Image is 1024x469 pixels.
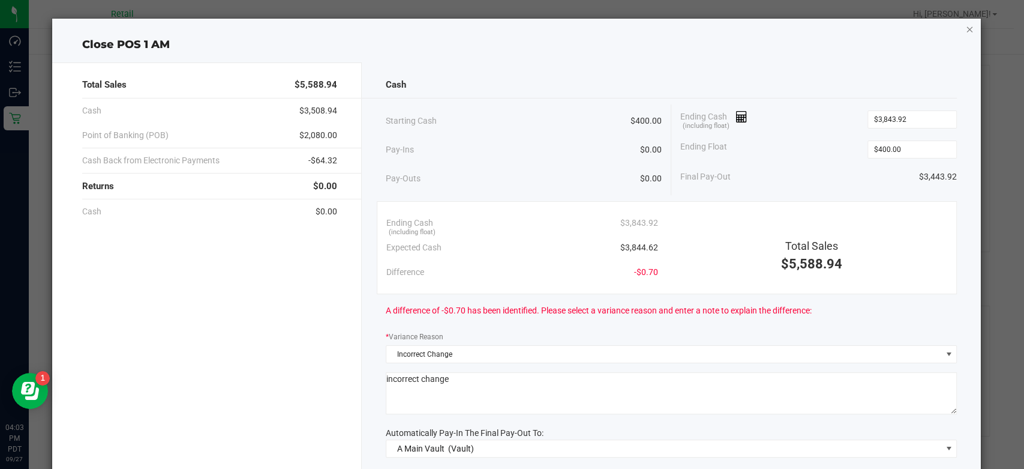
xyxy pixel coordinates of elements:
[683,121,729,132] span: (including float)
[316,205,337,218] span: $0.00
[640,144,662,156] span: $0.00
[386,331,443,342] label: Variance Reason
[448,444,474,453] span: (Vault)
[397,444,445,453] span: A Main Vault
[386,304,812,317] span: A difference of -$0.70 has been identified. Please select a variance reason and enter a note to e...
[389,228,436,238] span: (including float)
[308,154,337,167] span: -$64.32
[82,78,127,92] span: Total Sales
[620,217,657,229] span: $3,843.92
[386,241,442,254] span: Expected Cash
[35,371,50,386] iframe: Resource center unread badge
[386,266,424,279] span: Difference
[781,256,842,271] span: $5,588.94
[82,129,169,142] span: Point of Banking (POB)
[386,144,414,156] span: Pay-Ins
[386,428,543,438] span: Automatically Pay-In The Final Pay-Out To:
[82,104,101,117] span: Cash
[640,172,662,185] span: $0.00
[82,154,220,167] span: Cash Back from Electronic Payments
[82,174,337,199] div: Returns
[680,171,731,183] span: Final Pay-Out
[919,171,957,183] span: $3,443.92
[386,172,421,185] span: Pay-Outs
[299,104,337,117] span: $3,508.94
[620,241,657,254] span: $3,844.62
[299,129,337,142] span: $2,080.00
[12,373,48,409] iframe: Resource center
[633,266,657,279] span: -$0.70
[785,240,838,252] span: Total Sales
[680,110,747,129] span: Ending Cash
[386,346,941,363] span: Incorrect Change
[313,180,337,193] span: $0.00
[52,37,981,53] div: Close POS 1 AM
[82,205,101,218] span: Cash
[680,141,727,159] span: Ending Float
[630,115,662,127] span: $400.00
[386,78,406,92] span: Cash
[386,115,437,127] span: Starting Cash
[295,78,337,92] span: $5,588.94
[386,217,433,229] span: Ending Cash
